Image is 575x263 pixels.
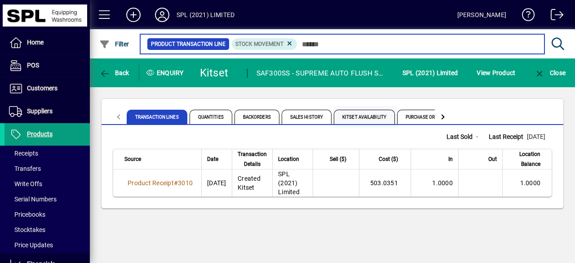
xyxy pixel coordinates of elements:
span: Product Transaction Line [151,40,226,49]
span: Source [124,154,141,164]
div: Location [278,154,307,164]
span: Location Balance [508,149,540,169]
div: SPL (2021) LIMITED [177,8,234,22]
span: Customers [27,85,57,92]
td: 1.0000 [502,169,552,196]
span: Serial Numbers [9,196,57,203]
button: Close [532,65,568,81]
a: Transfers [4,161,90,176]
span: Location [278,154,299,164]
span: Last Receipt [489,132,527,142]
button: Add [119,7,148,23]
span: Transaction Lines [127,110,187,124]
span: Quantities [190,110,232,124]
a: Stocktakes [4,222,90,237]
span: Cost ($) [379,154,398,164]
span: Home [27,39,44,46]
span: Close [534,69,566,76]
a: Serial Numbers [4,192,90,207]
a: Knowledge Base [515,2,535,31]
span: Stock movement [235,41,283,47]
a: Customers [4,77,90,100]
td: 503.0351 [359,169,411,196]
span: Price Updates [9,241,53,249]
a: Write Offs [4,176,90,192]
button: Profile [148,7,177,23]
span: Receipts [9,150,38,157]
span: Out [488,154,497,164]
span: Backorders [234,110,279,124]
a: Price Updates [4,237,90,253]
span: Write Offs [9,180,42,187]
span: Transaction Details [238,149,267,169]
span: Transfers [9,165,41,172]
a: Pricebooks [4,207,90,222]
a: POS [4,54,90,77]
a: Logout [544,2,564,31]
span: Stocktakes [9,226,45,233]
span: Suppliers [27,107,53,115]
td: Created Kitset [232,169,272,196]
span: POS [27,62,39,69]
button: SPL (2021) Limited [400,65,460,81]
span: - [476,133,478,140]
div: Source [124,154,196,164]
button: View Product [474,65,517,81]
span: Date [207,154,218,164]
app-page-header-button: Back [90,65,139,81]
div: Sell ($) [318,154,354,164]
div: Enquiry [139,66,193,80]
span: View Product [477,66,515,80]
button: Filter [97,36,132,52]
span: Purchase Orders [397,110,455,124]
mat-chip: Product Transaction Type: Stock movement [232,38,297,50]
span: Sell ($) [330,154,346,164]
span: In [448,154,453,164]
div: [PERSON_NAME] [457,8,506,22]
div: Cost ($) [365,154,406,164]
span: 3010 [178,179,193,187]
span: Pricebooks [9,211,45,218]
a: Receipts [4,146,90,161]
span: 1.0000 [432,179,453,187]
span: # [174,179,178,187]
a: Home [4,31,90,54]
span: [DATE] [527,133,545,140]
span: SPL (2021) Limited [278,170,300,196]
span: Product Receipt [128,179,174,187]
app-page-header-button: Close enquiry [525,65,575,81]
span: Filter [99,40,129,48]
div: Date [207,154,226,164]
span: Back [99,69,129,76]
td: [DATE] [201,169,232,196]
span: Sales History [282,110,332,124]
div: SAF300SS - SUPREME AUTO FLUSH SS SOLENOID [257,66,386,80]
span: Last Sold [447,132,476,142]
span: SPL (2021) Limited [402,66,458,80]
div: Kitset [200,66,238,80]
span: Kitset Availability [334,110,395,124]
button: Back [97,65,132,81]
a: Product Receipt#3010 [124,178,196,188]
a: Suppliers [4,100,90,123]
span: Products [27,130,53,138]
